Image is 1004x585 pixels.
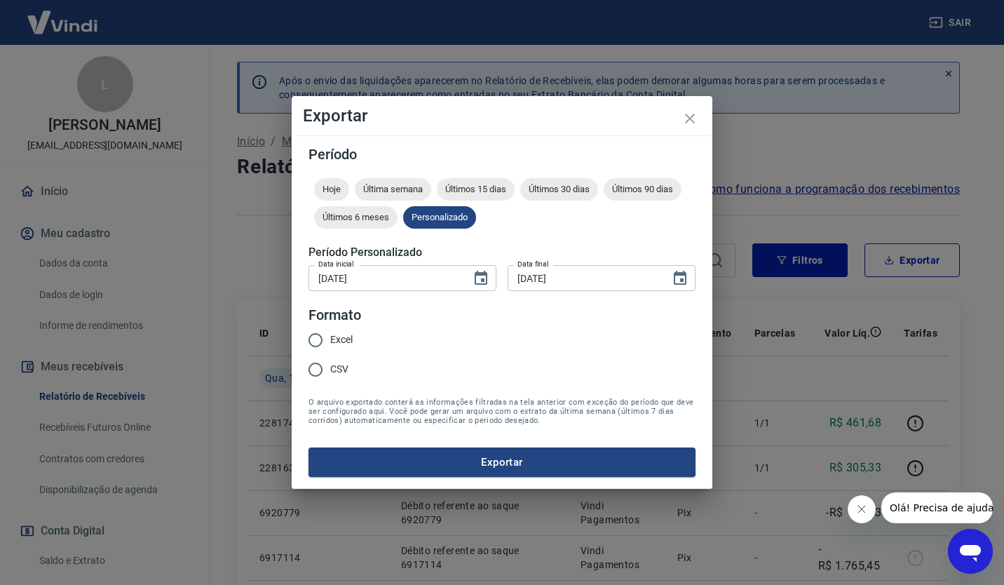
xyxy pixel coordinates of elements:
h5: Período [308,147,696,161]
div: Última semana [355,178,431,201]
span: Personalizado [403,212,476,222]
span: Últimos 6 meses [314,212,398,222]
label: Data final [517,259,549,269]
input: DD/MM/YYYY [508,265,660,291]
span: Últimos 90 dias [604,184,681,194]
legend: Formato [308,305,361,325]
button: Choose date, selected date is 4 de ago de 2025 [467,264,495,292]
iframe: Fechar mensagem [848,495,876,523]
h4: Exportar [303,107,701,124]
span: Hoje [314,184,349,194]
span: Última semana [355,184,431,194]
h5: Período Personalizado [308,246,696,260]
iframe: Botão para abrir a janela de mensagens [948,529,993,574]
button: close [673,102,707,135]
label: Data inicial [318,259,354,269]
div: Hoje [314,178,349,201]
div: Últimos 6 meses [314,206,398,229]
span: CSV [330,362,348,377]
button: Choose date, selected date is 18 de set de 2025 [666,264,694,292]
span: Últimos 15 dias [437,184,515,194]
div: Personalizado [403,206,476,229]
span: Excel [330,332,353,347]
span: Últimos 30 dias [520,184,598,194]
span: O arquivo exportado conterá as informações filtradas na tela anterior com exceção do período que ... [308,398,696,425]
iframe: Mensagem da empresa [881,492,993,523]
div: Últimos 90 dias [604,178,681,201]
div: Últimos 30 dias [520,178,598,201]
div: Últimos 15 dias [437,178,515,201]
input: DD/MM/YYYY [308,265,461,291]
button: Exportar [308,448,696,477]
span: Olá! Precisa de ajuda? [8,10,118,21]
